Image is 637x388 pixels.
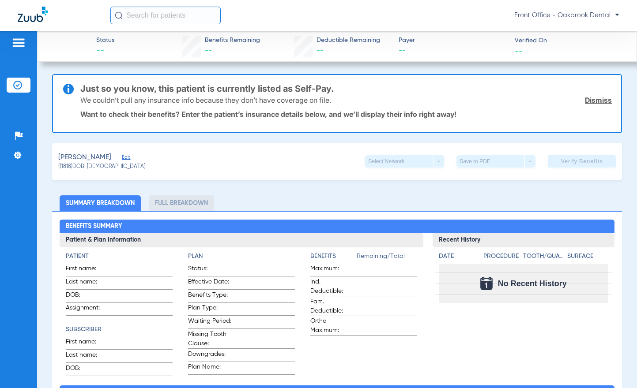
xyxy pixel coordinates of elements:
span: -- [515,46,523,56]
span: First name: [66,337,109,349]
h4: Surface [567,252,608,261]
app-breakdown-title: Date [439,252,476,264]
span: -- [205,47,212,54]
h2: Benefits Summary [60,220,614,234]
h4: Benefits [310,252,357,261]
span: Last name: [66,277,109,289]
span: Plan Name: [188,362,231,374]
h4: Patient [66,252,173,261]
span: Last name: [66,351,109,362]
span: DOB: [66,364,109,376]
img: info-icon [63,84,74,94]
h3: Just so you know, this patient is currently listed as Self-Pay. [80,84,612,93]
img: hamburger-icon [11,37,26,48]
app-breakdown-title: Procedure [483,252,520,264]
iframe: Chat Widget [593,346,637,388]
span: DOB: [66,291,109,302]
a: Dismiss [585,96,612,104]
span: Benefits Type: [188,291,231,302]
img: Zuub Logo [18,7,48,22]
app-breakdown-title: Tooth/Quad [523,252,564,264]
span: Edit [122,154,130,163]
span: Front Office - Oakbrook Dental [514,11,619,20]
h4: Plan [188,252,295,261]
span: Verified On [515,36,623,45]
li: Full Breakdown [149,195,214,211]
span: First name: [66,264,109,276]
span: Waiting Period: [188,317,231,328]
span: Remaining/Total [357,252,417,264]
span: -- [399,45,507,56]
p: We couldn’t pull any insurance info because they don’t have coverage on file. [80,96,331,104]
span: No Recent History [498,279,567,288]
span: Deductible Remaining [317,36,380,45]
span: -- [96,45,114,56]
h3: Patient & Plan Information [60,233,423,247]
span: Downgrades: [188,350,231,362]
span: Fam. Deductible: [310,297,354,316]
h4: Tooth/Quad [523,252,564,261]
span: (11818) DOB: [DEMOGRAPHIC_DATA] [58,163,145,171]
input: Search for patients [110,7,221,24]
span: Missing Tooth Clause: [188,330,231,348]
h4: Subscriber [66,325,173,334]
span: Maximum: [310,264,354,276]
p: Want to check their benefits? Enter the patient’s insurance details below, and we’ll display thei... [80,110,612,119]
li: Summary Breakdown [60,195,141,211]
span: Effective Date: [188,277,231,289]
img: Search Icon [115,11,123,19]
span: Plan Type: [188,303,231,315]
h4: Procedure [483,252,520,261]
h4: Date [439,252,476,261]
span: Ind. Deductible: [310,277,354,296]
span: -- [317,47,324,54]
h3: Recent History [433,233,614,247]
span: Status [96,36,114,45]
img: Calendar [480,277,493,290]
span: Payer [399,36,507,45]
app-breakdown-title: Benefits [310,252,357,264]
span: [PERSON_NAME] [58,152,111,163]
span: Benefits Remaining [205,36,260,45]
span: Status: [188,264,231,276]
span: Ortho Maximum: [310,317,354,335]
app-breakdown-title: Surface [567,252,608,264]
span: Assignment: [66,303,109,315]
